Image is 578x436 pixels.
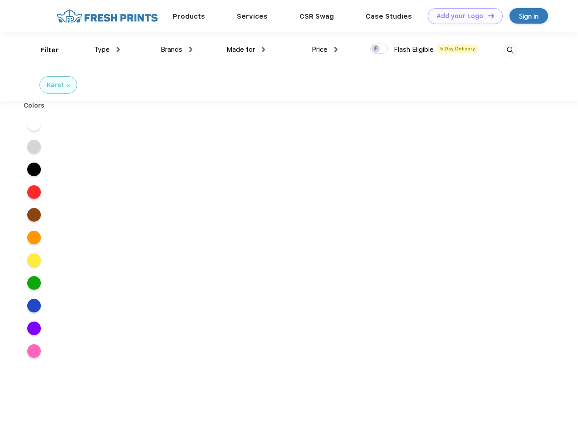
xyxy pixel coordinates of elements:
[299,12,334,20] a: CSR Swag
[519,11,539,21] div: Sign in
[503,43,518,58] img: desktop_search.svg
[262,47,265,52] img: dropdown.png
[94,45,110,54] span: Type
[161,45,182,54] span: Brands
[173,12,205,20] a: Products
[189,47,192,52] img: dropdown.png
[488,13,494,18] img: DT
[17,101,52,110] div: Colors
[509,8,548,24] a: Sign in
[40,45,59,55] div: Filter
[334,47,338,52] img: dropdown.png
[226,45,255,54] span: Made for
[237,12,268,20] a: Services
[436,12,483,20] div: Add your Logo
[67,84,70,87] img: filter_cancel.svg
[394,45,434,54] span: Flash Eligible
[437,45,478,53] span: 5 Day Delivery
[117,47,120,52] img: dropdown.png
[47,80,64,90] div: Karst
[54,8,161,24] img: fo%20logo%202.webp
[312,45,328,54] span: Price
